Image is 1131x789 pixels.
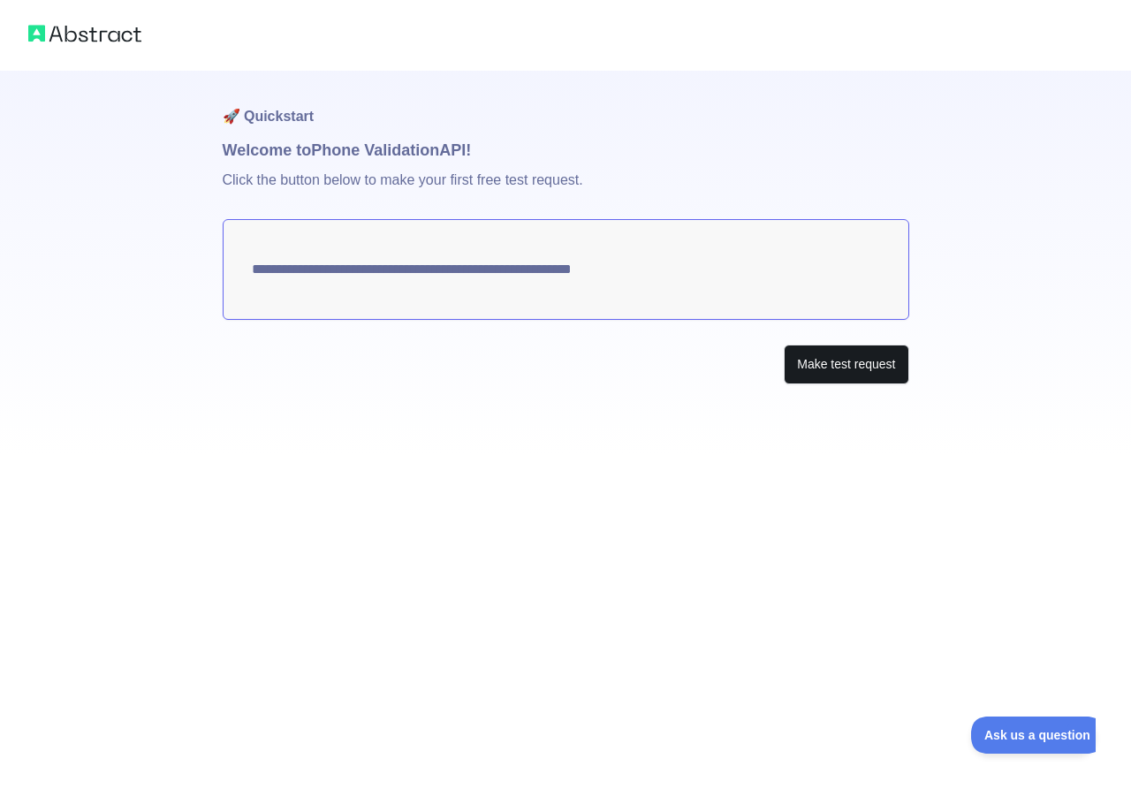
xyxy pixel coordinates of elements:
[223,138,909,163] h1: Welcome to Phone Validation API!
[28,21,141,46] img: Abstract logo
[223,163,909,219] p: Click the button below to make your first free test request.
[971,717,1096,754] iframe: Toggle Customer Support
[784,345,908,384] button: Make test request
[223,71,909,138] h1: 🚀 Quickstart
